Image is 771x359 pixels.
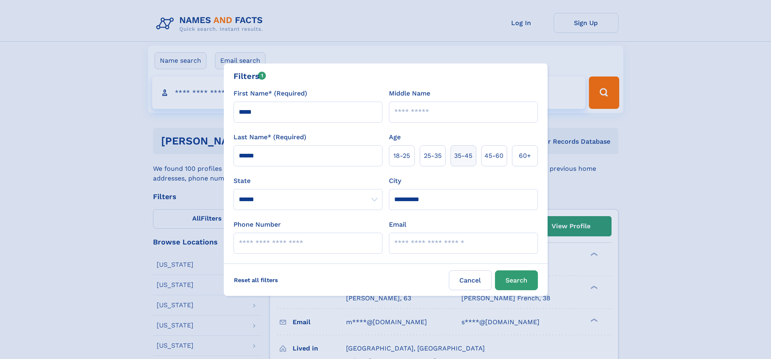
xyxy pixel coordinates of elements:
label: Age [389,132,401,142]
span: 18‑25 [393,151,410,161]
label: Middle Name [389,89,430,98]
label: Email [389,220,406,229]
label: State [234,176,382,186]
span: 35‑45 [454,151,472,161]
span: 45‑60 [484,151,503,161]
div: Filters [234,70,266,82]
label: Reset all filters [229,270,283,290]
span: 60+ [519,151,531,161]
span: 25‑35 [424,151,442,161]
label: Last Name* (Required) [234,132,306,142]
button: Search [495,270,538,290]
label: Phone Number [234,220,281,229]
label: Cancel [449,270,492,290]
label: City [389,176,401,186]
label: First Name* (Required) [234,89,307,98]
